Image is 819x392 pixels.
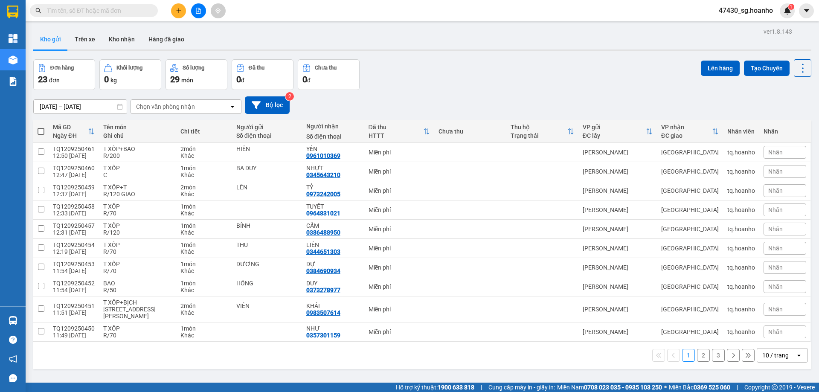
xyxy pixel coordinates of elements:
div: tq.hoanho [727,283,755,290]
div: Nhãn [764,128,806,135]
span: Nhãn [768,149,783,156]
th: Toggle SortBy [657,120,723,143]
div: Đã thu [249,65,264,71]
button: Đơn hàng23đơn [33,59,95,90]
div: [PERSON_NAME] [55,7,142,26]
div: Ghi chú [103,132,172,139]
span: Gửi: [7,8,20,17]
div: TQ1209250452 [53,280,95,287]
span: aim [215,8,221,14]
div: HIỀN [236,145,298,152]
div: T XỐP [103,222,172,229]
div: [PERSON_NAME] [583,245,653,252]
input: Select a date range. [34,100,127,113]
div: Miễn phí [369,149,430,156]
button: Số lượng29món [166,59,227,90]
span: 1 [790,4,793,10]
div: T XỐP [103,261,172,267]
button: file-add [191,3,206,18]
div: [GEOGRAPHIC_DATA] [661,328,719,335]
button: 3 [712,349,725,362]
span: Nhãn [768,226,783,232]
div: [PERSON_NAME][GEOGRAPHIC_DATA] [55,26,142,47]
div: DƯƠNG [236,261,298,267]
div: VIÊN [236,302,298,309]
div: [PERSON_NAME] [583,306,653,313]
div: [GEOGRAPHIC_DATA] [661,245,719,252]
div: 11:49 [DATE] [53,332,95,339]
div: tq.hoanho [727,187,755,194]
img: dashboard-icon [9,34,17,43]
div: [PERSON_NAME] [583,328,653,335]
div: 2 món [180,302,228,309]
div: Khác [180,248,228,255]
span: ⚪️ [664,386,667,389]
strong: 1900 633 818 [438,384,474,391]
div: Trạng thái [511,132,567,139]
th: Toggle SortBy [506,120,578,143]
img: logo-vxr [7,6,18,18]
span: | [481,383,482,392]
span: file-add [195,8,201,14]
div: Miễn phí [369,245,430,252]
div: 0961010369 [306,152,340,159]
div: [PERSON_NAME] [583,206,653,213]
button: Hàng đã giao [142,29,191,49]
div: 1 món [180,203,228,210]
span: 29 [170,74,180,84]
div: T XỐP+BỊCH [103,299,172,306]
div: tq.hoanho [727,306,755,313]
img: solution-icon [9,77,17,86]
div: TỶ [306,184,360,191]
div: T XỐP [103,203,172,210]
div: NHƯ [306,325,360,332]
span: notification [9,355,17,363]
div: Khác [180,229,228,236]
span: plus [176,8,182,14]
span: Cung cấp máy in - giấy in: [488,383,555,392]
div: 0983507614 [306,309,340,316]
div: [GEOGRAPHIC_DATA] [661,283,719,290]
div: T XỐP [103,325,172,332]
sup: 1 [788,4,794,10]
div: tq.hoanho [727,226,755,232]
th: Toggle SortBy [578,120,657,143]
div: Miễn phí [369,187,430,194]
button: Bộ lọc [245,96,290,114]
div: tq.hoanho [727,168,755,175]
div: VP gửi [583,124,646,131]
button: aim [211,3,226,18]
div: [PERSON_NAME] [583,168,653,175]
img: warehouse-icon [9,316,17,325]
button: plus [171,3,186,18]
div: Miễn phí [369,306,430,313]
strong: 0369 525 060 [694,384,730,391]
div: [PERSON_NAME] [583,187,653,194]
span: Nhãn [768,187,783,194]
div: 12:50 [DATE] [53,152,95,159]
div: TQ1209250459 [53,184,95,191]
svg: open [229,103,236,110]
div: Miễn phí [369,226,430,232]
div: TUYẾT [306,203,360,210]
div: tq.hoanho [727,206,755,213]
button: caret-down [799,3,814,18]
div: Người nhận [306,123,360,130]
img: warehouse-icon [9,55,17,64]
div: R/70 [103,210,172,217]
div: T XỐP [103,241,172,248]
div: R/120 [103,229,172,236]
div: Số lượng [183,65,204,71]
div: 11:51 [DATE] [53,309,95,316]
input: Tìm tên, số ĐT hoặc mã đơn [47,6,148,15]
button: Trên xe [68,29,102,49]
div: 0964831021 [306,210,340,217]
button: Lên hàng [701,61,740,76]
div: Đã thu [369,124,423,131]
div: Miễn phí [369,328,430,335]
span: search [35,8,41,14]
span: món [181,77,193,84]
div: Thu hộ [511,124,567,131]
button: Khối lượng0kg [99,59,161,90]
div: 1 món [180,241,228,248]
